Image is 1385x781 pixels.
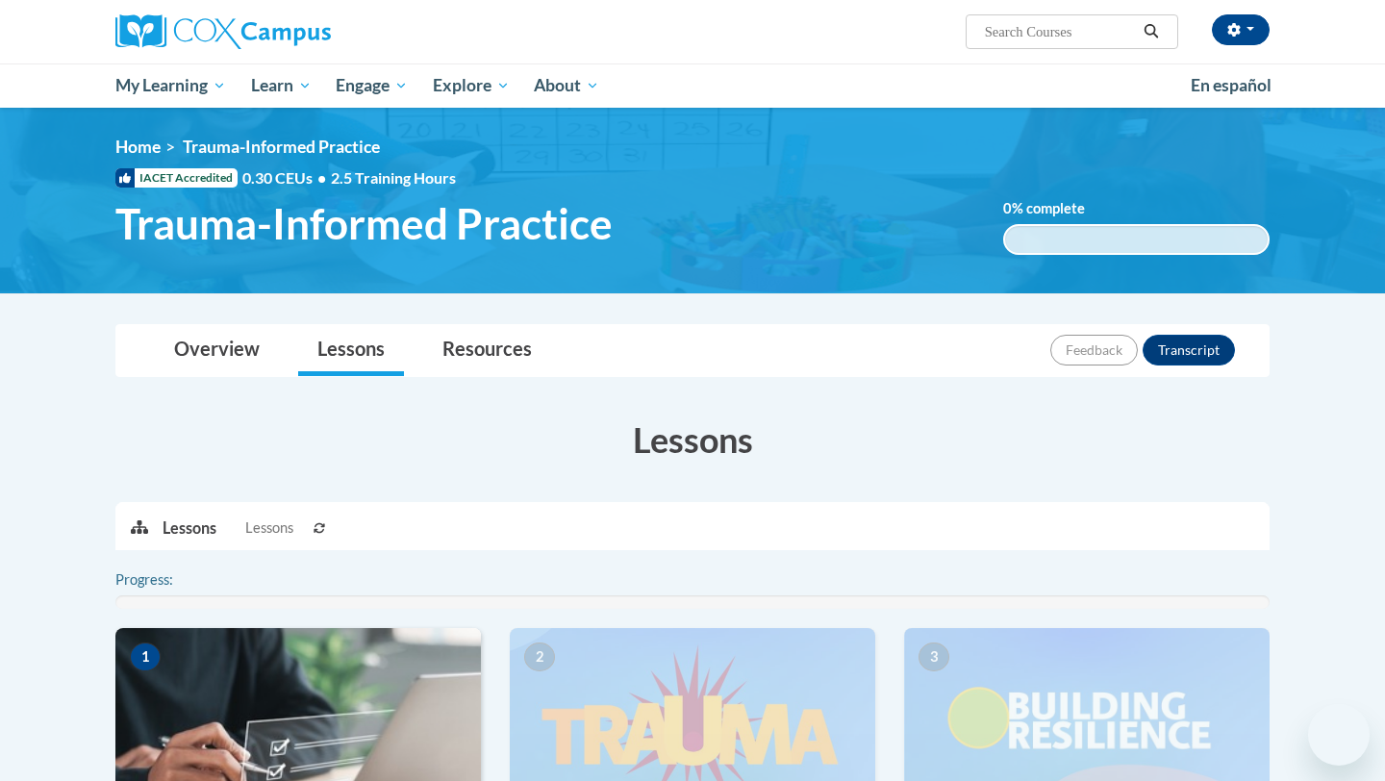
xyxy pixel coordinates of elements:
[115,14,481,49] a: Cox Campus
[115,569,226,591] label: Progress:
[1178,65,1284,106] a: En español
[242,167,331,189] span: 0.30 CEUs
[103,63,239,108] a: My Learning
[983,20,1137,43] input: Search Courses
[420,63,522,108] a: Explore
[323,63,420,108] a: Engage
[115,14,331,49] img: Cox Campus
[298,325,404,376] a: Lessons
[522,63,613,108] a: About
[524,642,555,671] span: 2
[163,517,216,539] p: Lessons
[919,642,949,671] span: 3
[183,137,380,157] span: Trauma-Informed Practice
[317,168,326,187] span: •
[239,63,324,108] a: Learn
[155,325,279,376] a: Overview
[336,74,408,97] span: Engage
[1212,14,1270,45] button: Account Settings
[1003,198,1114,219] label: % complete
[115,74,226,97] span: My Learning
[1050,335,1138,365] button: Feedback
[1308,704,1370,766] iframe: Button to launch messaging window
[534,74,599,97] span: About
[115,168,238,188] span: IACET Accredited
[1003,200,1012,216] span: 0
[251,74,312,97] span: Learn
[433,74,510,97] span: Explore
[115,416,1270,464] h3: Lessons
[1191,75,1272,95] span: En español
[130,642,161,671] span: 1
[115,137,161,157] a: Home
[87,63,1298,108] div: Main menu
[115,198,613,249] span: Trauma-Informed Practice
[1143,335,1235,365] button: Transcript
[1137,20,1166,43] button: Search
[245,517,293,539] span: Lessons
[331,168,456,187] span: 2.5 Training Hours
[423,325,551,376] a: Resources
